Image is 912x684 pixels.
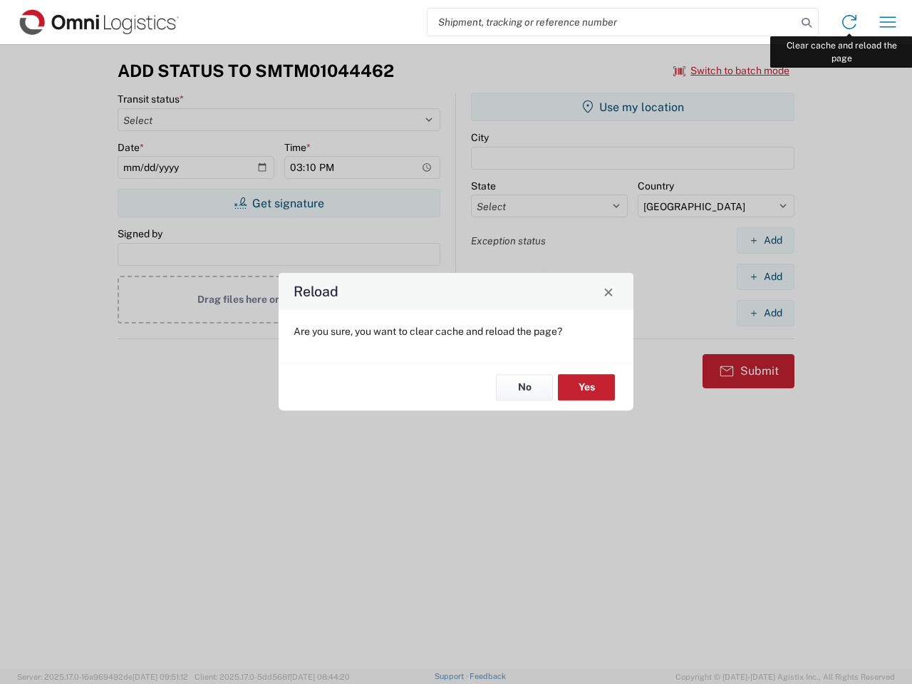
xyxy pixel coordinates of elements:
button: Close [598,281,618,301]
input: Shipment, tracking or reference number [427,9,797,36]
h4: Reload [294,281,338,302]
button: No [496,374,553,400]
p: Are you sure, you want to clear cache and reload the page? [294,325,618,338]
button: Yes [558,374,615,400]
